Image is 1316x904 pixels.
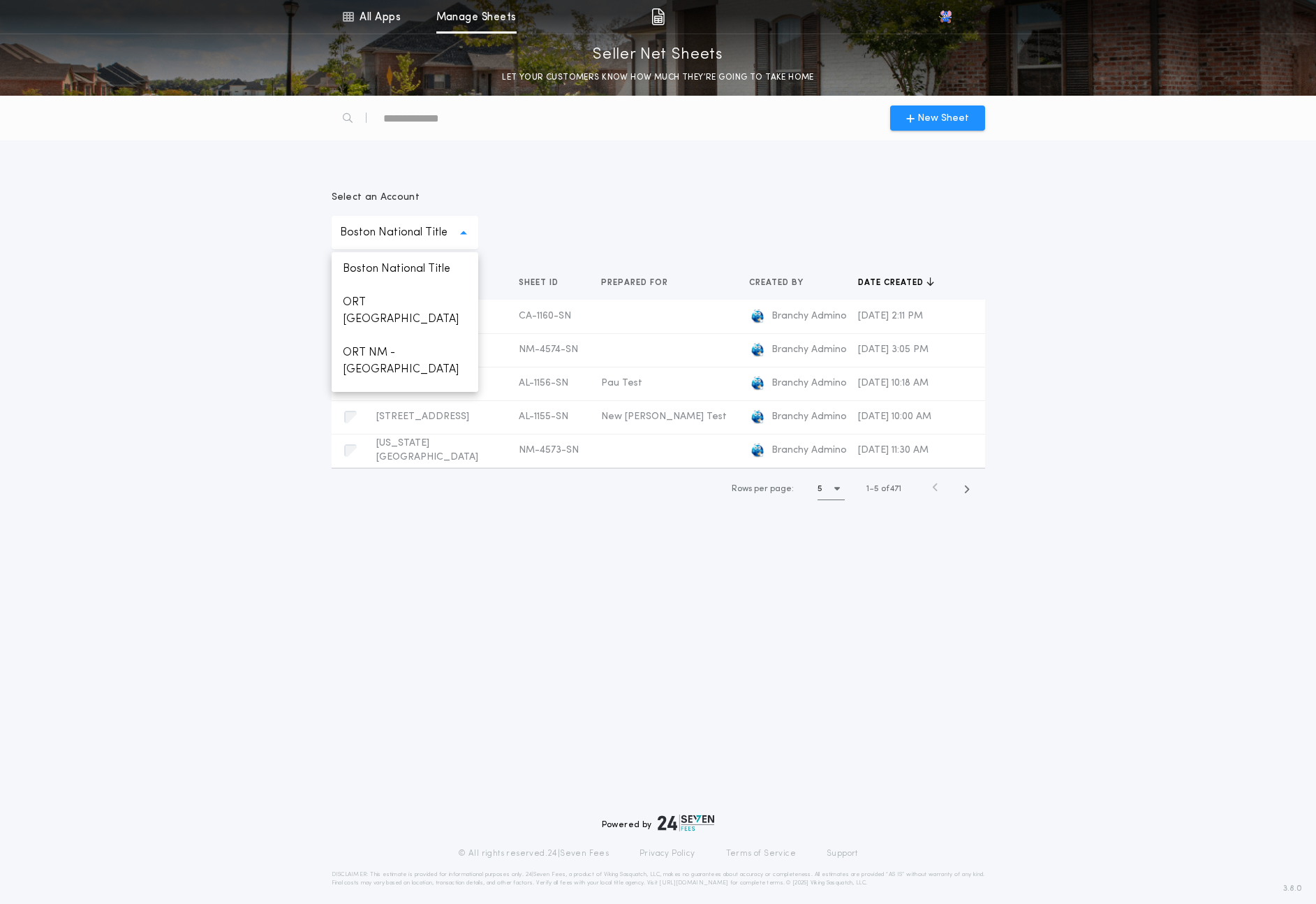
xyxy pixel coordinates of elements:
[639,848,695,859] a: Privacy Policy
[818,482,822,496] h1: 5
[858,378,929,388] span: [DATE] 10:18 AM
[866,485,869,493] span: 1
[858,276,934,290] button: Date created
[332,336,478,386] p: ORT NM - [GEOGRAPHIC_DATA]
[651,8,665,25] img: img
[858,411,931,422] span: [DATE] 10:00 AM
[332,216,478,249] button: Boston National Title
[771,444,847,458] span: Branchy Admino
[332,252,478,392] ul: Boston National Title
[771,410,847,424] span: Branchy Admino
[332,191,478,205] p: Select an Account
[818,478,845,500] button: 5
[749,409,766,425] img: logo
[881,483,901,495] span: of 471
[601,411,727,422] span: New [PERSON_NAME] Test
[1283,882,1302,895] span: 3.8.0
[519,445,579,455] span: NM-4573-SN
[519,276,569,290] button: Sheet ID
[726,848,796,859] a: Terms of Service
[858,445,929,455] span: [DATE] 11:30 AM
[601,378,642,388] span: Pau Test
[874,485,879,493] span: 5
[858,311,923,321] span: [DATE] 2:11 PM
[917,111,969,126] span: New Sheet
[332,286,478,336] p: ORT [GEOGRAPHIC_DATA]
[519,311,571,321] span: CA-1160-SN
[376,411,469,422] span: [STREET_ADDRESS]
[502,71,814,85] p: LET YOUR CUSTOMERS KNOW HOW MUCH THEY’RE GOING TO TAKE HOME
[890,105,985,131] button: New Sheet
[749,375,766,392] img: logo
[749,308,766,325] img: logo
[519,344,578,355] span: NM-4574-SN
[332,386,478,437] p: The Title Company - [US_STATE]
[519,411,568,422] span: AL-1155-SN
[749,276,814,290] button: Created by
[593,44,723,66] p: Seller Net Sheets
[938,10,952,24] img: vs-icon
[749,342,766,358] img: logo
[332,870,985,887] p: DISCLAIMER: This estimate is provided for informational purposes only. 24|Seven Fees, a product o...
[827,848,858,859] a: Support
[858,344,929,355] span: [DATE] 3:05 PM
[458,848,609,859] p: © All rights reserved. 24|Seven Fees
[858,277,926,289] span: Date created
[771,309,847,323] span: Branchy Admino
[519,378,568,388] span: AL-1156-SN
[519,277,561,289] span: Sheet ID
[376,438,478,462] span: [US_STATE][GEOGRAPHIC_DATA]
[771,377,847,391] span: Branchy Admino
[658,815,715,831] img: logo
[601,277,671,289] span: Prepared for
[340,224,470,241] p: Boston National Title
[732,485,794,493] span: Rows per page:
[602,815,715,831] div: Powered by
[749,442,766,459] img: logo
[749,277,806,289] span: Created by
[332,252,478,286] p: Boston National Title
[771,343,847,357] span: Branchy Admino
[659,880,728,886] a: [URL][DOMAIN_NAME]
